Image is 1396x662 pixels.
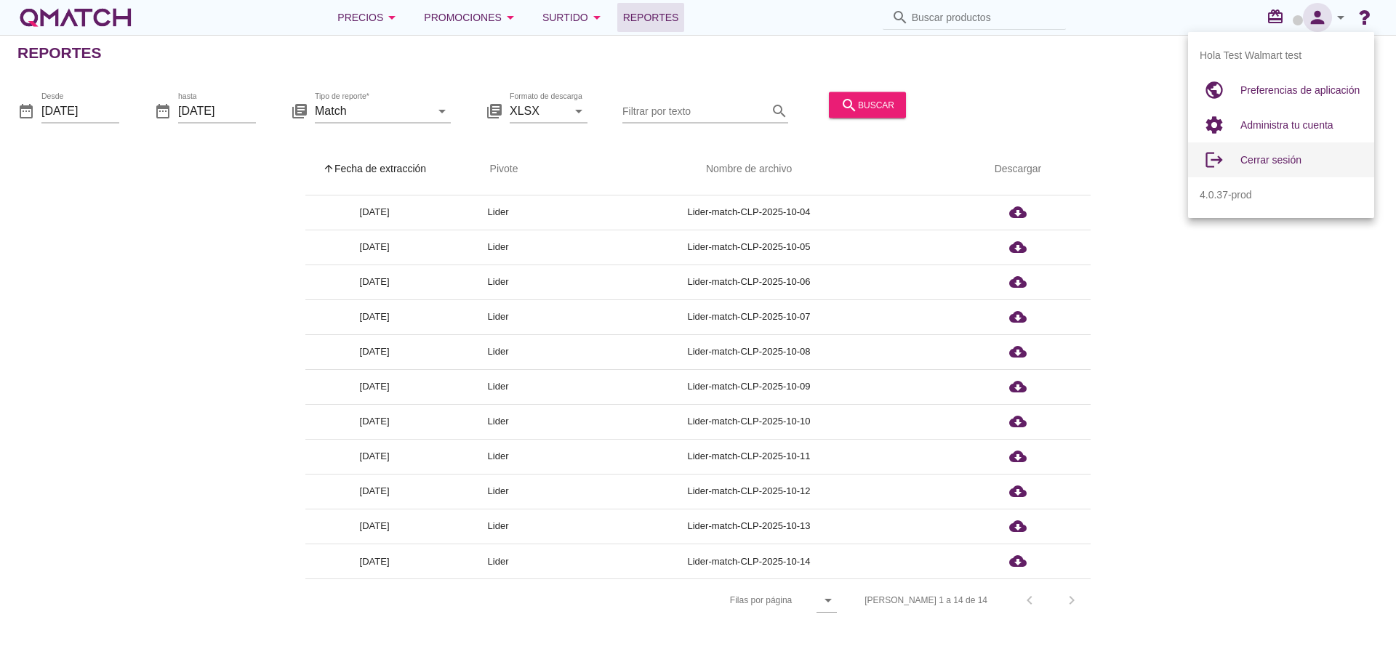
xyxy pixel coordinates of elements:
[305,404,444,439] td: [DATE]
[1009,378,1027,395] i: cloud_download
[337,9,401,26] div: Precios
[383,9,401,26] i: arrow_drop_down
[444,299,553,334] td: Lider
[819,592,837,609] i: arrow_drop_down
[1200,76,1229,105] i: public
[412,3,531,32] button: Promociones
[502,9,519,26] i: arrow_drop_down
[178,99,256,122] input: hasta
[841,96,858,113] i: search
[444,404,553,439] td: Lider
[305,509,444,544] td: [DATE]
[553,195,945,230] td: Lider-match-CLP-2025-10-04
[17,3,134,32] a: white-qmatch-logo
[444,369,553,404] td: Lider
[444,439,553,474] td: Lider
[17,102,35,119] i: date_range
[617,3,685,32] a: Reportes
[1200,110,1229,140] i: settings
[553,369,945,404] td: Lider-match-CLP-2025-10-09
[486,102,503,119] i: library_books
[444,230,553,265] td: Lider
[305,299,444,334] td: [DATE]
[305,474,444,509] td: [DATE]
[1240,119,1333,131] span: Administra tu cuenta
[444,334,553,369] td: Lider
[542,9,606,26] div: Surtido
[1009,552,1027,570] i: cloud_download
[444,474,553,509] td: Lider
[1009,343,1027,360] i: cloud_download
[326,3,412,32] button: Precios
[1200,145,1229,174] i: logout
[433,102,451,119] i: arrow_drop_down
[444,544,553,578] td: Lider
[305,334,444,369] td: [DATE]
[1009,273,1027,291] i: cloud_download
[771,102,788,119] i: search
[305,230,444,265] td: [DATE]
[154,102,172,119] i: date_range
[553,265,945,299] td: Lider-match-CLP-2025-10-06
[553,299,945,334] td: Lider-match-CLP-2025-10-07
[553,230,945,265] td: Lider-match-CLP-2025-10-05
[305,439,444,474] td: [DATE]
[41,99,119,122] input: Desde
[305,369,444,404] td: [DATE]
[553,544,945,578] td: Lider-match-CLP-2025-10-14
[585,579,837,621] div: Filas por página
[1200,48,1301,63] span: Hola Test Walmart test
[1009,308,1027,326] i: cloud_download
[553,149,945,190] th: Nombre de archivo: Not sorted.
[945,149,1091,190] th: Descargar: Not sorted.
[553,439,945,474] td: Lider-match-CLP-2025-10-11
[891,9,909,26] i: search
[865,594,987,607] div: [PERSON_NAME] 1 a 14 de 14
[588,9,606,26] i: arrow_drop_down
[291,102,308,119] i: library_books
[305,544,444,578] td: [DATE]
[623,9,679,26] span: Reportes
[829,92,906,118] button: buscar
[17,41,102,65] h2: Reportes
[1267,8,1290,25] i: redeem
[1009,517,1027,535] i: cloud_download
[444,149,553,190] th: Pivote: Not sorted. Activate to sort ascending.
[553,404,945,439] td: Lider-match-CLP-2025-10-10
[444,195,553,230] td: Lider
[622,99,768,122] input: Filtrar por texto
[553,509,945,544] td: Lider-match-CLP-2025-10-13
[305,195,444,230] td: [DATE]
[1332,9,1349,26] i: arrow_drop_down
[1303,7,1332,28] i: person
[444,265,553,299] td: Lider
[1009,413,1027,430] i: cloud_download
[323,163,334,174] i: arrow_upward
[424,9,519,26] div: Promociones
[1240,84,1360,96] span: Preferencias de aplicación
[912,6,1057,29] input: Buscar productos
[553,474,945,509] td: Lider-match-CLP-2025-10-12
[305,149,444,190] th: Fecha de extracción: Sorted ascending. Activate to sort descending.
[1009,448,1027,465] i: cloud_download
[553,334,945,369] td: Lider-match-CLP-2025-10-08
[510,99,567,122] input: Formato de descarga
[1009,203,1027,221] i: cloud_download
[315,99,430,122] input: Tipo de reporte*
[841,96,894,113] div: buscar
[444,509,553,544] td: Lider
[531,3,617,32] button: Surtido
[305,265,444,299] td: [DATE]
[570,102,587,119] i: arrow_drop_down
[1240,154,1301,166] span: Cerrar sesión
[1009,238,1027,256] i: cloud_download
[1009,483,1027,500] i: cloud_download
[1200,187,1252,203] span: 4.0.37-prod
